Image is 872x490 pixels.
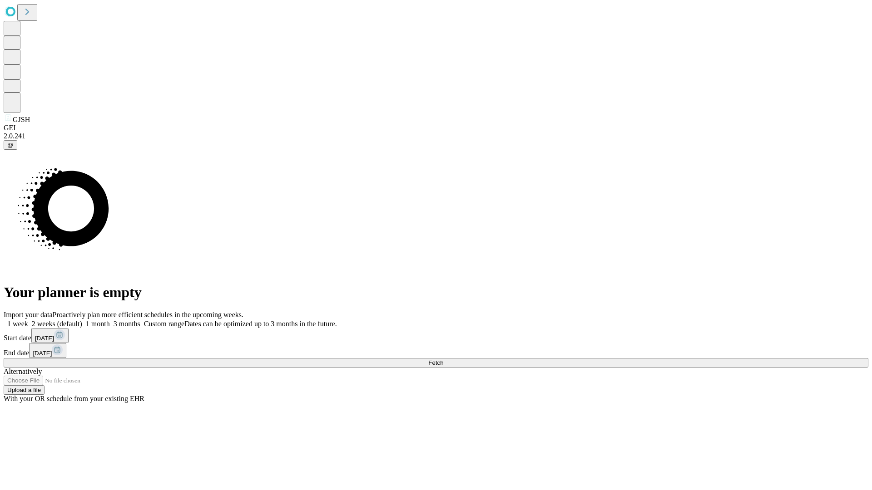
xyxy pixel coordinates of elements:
span: 1 week [7,320,28,328]
span: @ [7,142,14,148]
span: Custom range [144,320,184,328]
div: Start date [4,328,868,343]
button: Upload a file [4,385,45,395]
span: With your OR schedule from your existing EHR [4,395,144,402]
span: GJSH [13,116,30,123]
span: Fetch [428,359,443,366]
button: Fetch [4,358,868,367]
span: 3 months [114,320,140,328]
button: [DATE] [31,328,69,343]
span: Proactively plan more efficient schedules in the upcoming weeks. [53,311,243,318]
span: 2 weeks (default) [32,320,82,328]
button: @ [4,140,17,150]
span: Import your data [4,311,53,318]
div: 2.0.241 [4,132,868,140]
span: Alternatively [4,367,42,375]
span: [DATE] [33,350,52,357]
span: Dates can be optimized up to 3 months in the future. [184,320,337,328]
div: End date [4,343,868,358]
div: GEI [4,124,868,132]
span: 1 month [86,320,110,328]
h1: Your planner is empty [4,284,868,301]
span: [DATE] [35,335,54,342]
button: [DATE] [29,343,66,358]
